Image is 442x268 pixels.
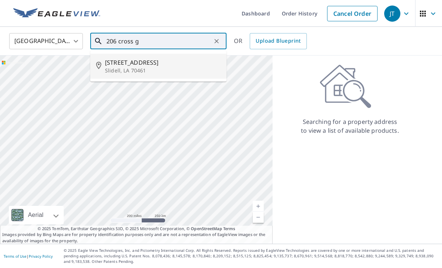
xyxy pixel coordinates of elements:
[13,8,100,19] img: EV Logo
[38,226,235,232] span: © 2025 TomTom, Earthstar Geographics SIO, © 2025 Microsoft Corporation, ©
[106,31,211,51] input: Search by address or latitude-longitude
[191,226,222,231] a: OpenStreetMap
[234,33,307,49] div: OR
[105,67,221,74] p: Slidell, LA 70461
[253,212,264,223] a: Current Level 5, Zoom Out
[26,206,46,224] div: Aerial
[29,254,53,259] a: Privacy Policy
[253,201,264,212] a: Current Level 5, Zoom In
[4,254,27,259] a: Terms of Use
[105,58,221,67] span: [STREET_ADDRESS]
[9,206,64,224] div: Aerial
[211,36,222,46] button: Clear
[64,248,438,264] p: © 2025 Eagle View Technologies, Inc. and Pictometry International Corp. All Rights Reserved. Repo...
[223,226,235,231] a: Terms
[250,33,306,49] a: Upload Blueprint
[9,31,83,51] div: [GEOGRAPHIC_DATA]
[301,117,399,135] p: Searching for a property address to view a list of available products.
[4,254,53,258] p: |
[384,6,400,22] div: JT
[327,6,378,21] a: Cancel Order
[256,36,301,46] span: Upload Blueprint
